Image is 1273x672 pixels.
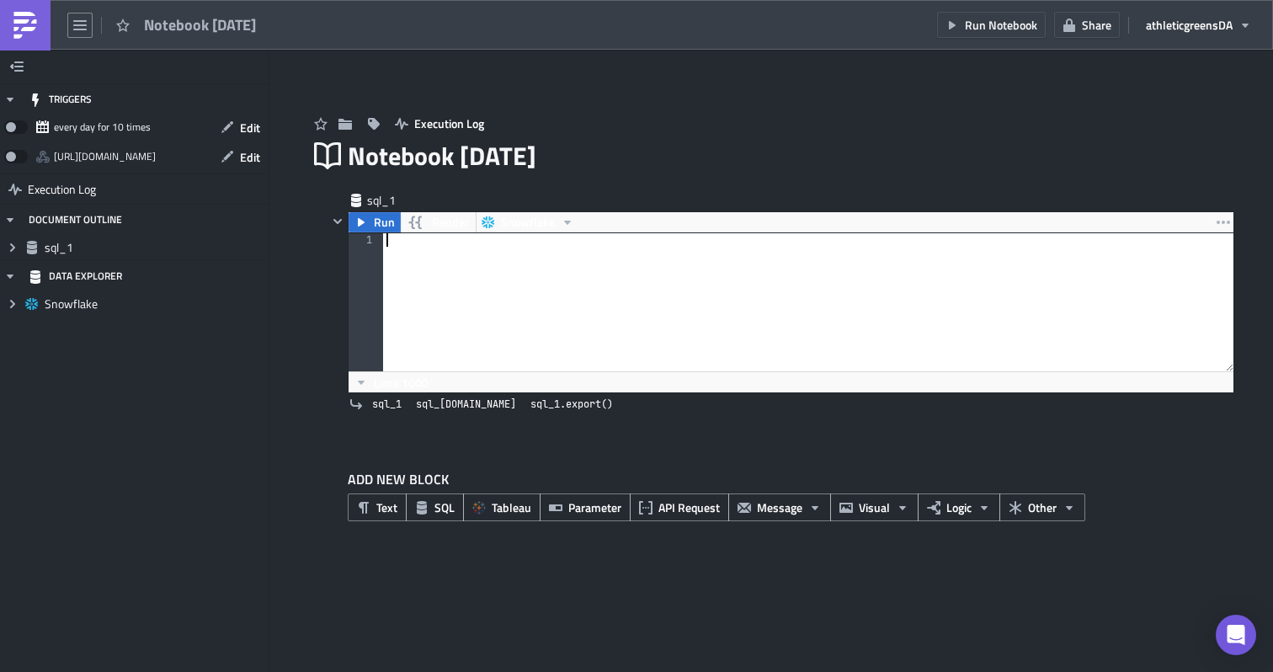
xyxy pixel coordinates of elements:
button: Render [400,212,477,232]
a: sql_1 [367,396,407,413]
div: DOCUMENT OUTLINE [29,205,122,235]
a: sql_1.export() [525,396,618,413]
button: Edit [212,144,269,170]
button: Execution Log [386,110,493,136]
span: athleticgreens DA [1146,16,1233,34]
span: Run [374,212,395,232]
span: Execution Log [414,115,484,132]
button: Limit 1000 [349,372,434,392]
button: Snowflake [476,212,580,232]
div: Open Intercom Messenger [1216,615,1256,655]
span: Limit 1000 [374,374,429,392]
div: 1 [349,233,383,247]
button: Parameter [540,493,631,521]
div: every day for 10 times [54,115,151,140]
span: API Request [658,499,720,516]
span: Parameter [568,499,621,516]
span: Other [1028,499,1057,516]
span: Snowflake [45,296,264,312]
button: Visual [830,493,919,521]
button: Run [349,212,401,232]
button: Text [348,493,407,521]
span: Edit [240,148,260,166]
button: Message [728,493,831,521]
span: sql_1 [367,192,434,209]
button: Hide content [328,211,348,232]
span: Tableau [492,499,531,516]
span: Visual [859,499,890,516]
button: Run Notebook [937,12,1046,38]
button: Logic [918,493,1000,521]
a: sql_[DOMAIN_NAME] [411,396,521,413]
div: https://pushmetrics.io/api/v1/report/1WLemp7LaN/webhook?token=ae791622867a46e590e8402136216119 [54,144,156,169]
span: Message [757,499,802,516]
button: Tableau [463,493,541,521]
span: Share [1082,16,1111,34]
span: Notebook [DATE] [348,140,538,172]
span: Execution Log [28,174,96,205]
span: SQL [434,499,455,516]
button: athleticgreensDA [1137,12,1260,38]
div: TRIGGERS [29,84,92,115]
button: Other [999,493,1085,521]
button: API Request [630,493,729,521]
span: sql_1.export() [530,396,613,413]
span: Notebook [DATE] [144,15,258,35]
span: Logic [946,499,972,516]
span: Text [376,499,397,516]
button: Edit [212,115,269,141]
div: DATA EXPLORER [29,261,122,291]
span: sql_1 [372,396,402,413]
span: Run Notebook [965,16,1037,34]
span: sql_[DOMAIN_NAME] [416,396,516,413]
span: Snowflake [501,212,555,232]
span: Edit [240,119,260,136]
span: Render [432,212,469,232]
label: ADD NEW BLOCK [348,469,1234,489]
button: Share [1054,12,1120,38]
img: PushMetrics [12,12,39,39]
button: SQL [406,493,464,521]
span: sql_1 [45,240,264,255]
